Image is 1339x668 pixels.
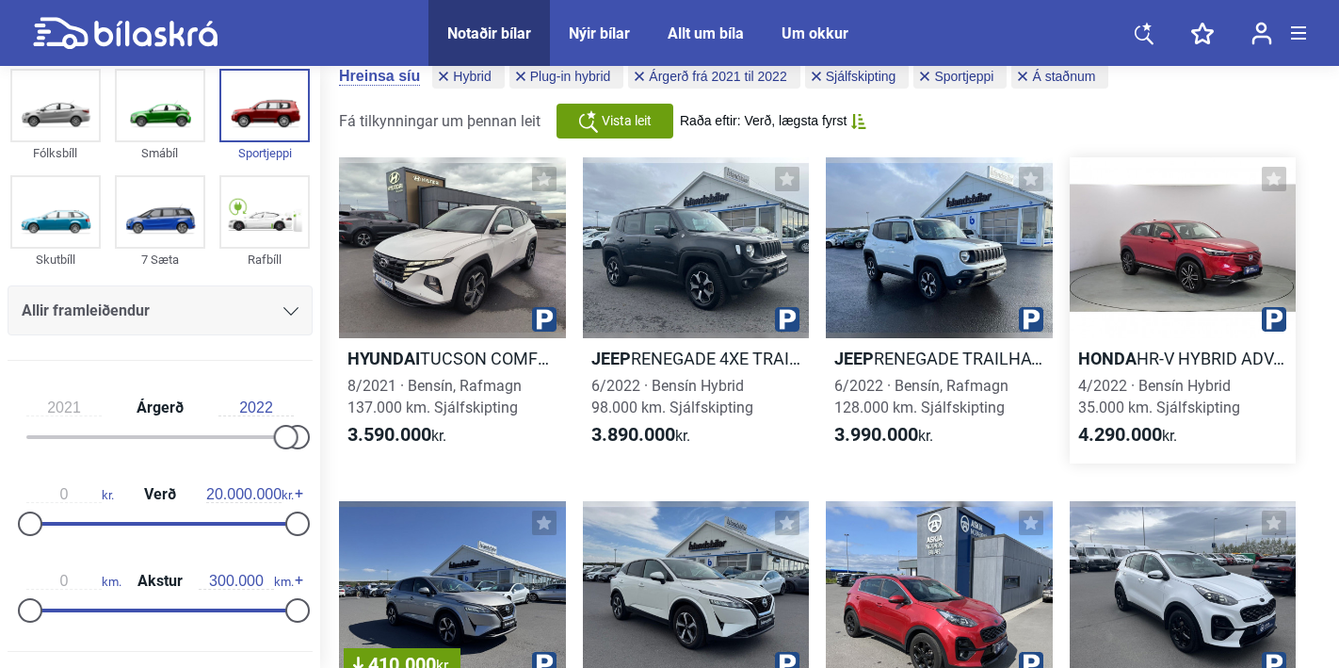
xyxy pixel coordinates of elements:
span: kr. [26,486,114,503]
a: Allt um bíla [668,24,744,42]
a: Um okkur [782,24,848,42]
a: Nýir bílar [569,24,630,42]
a: JeepRENEGADE 4XE TRAILHAWK6/2022 · Bensín Hybrid98.000 km. Sjálfskipting3.890.000kr. [583,157,810,464]
span: Raða eftir: Verð, lægsta fyrst [680,113,847,129]
div: Sportjeppi [219,142,310,164]
div: Fólksbíll [10,142,101,164]
span: Allir framleiðendur [22,298,150,324]
span: Sportjeppi [934,70,993,83]
span: Vista leit [602,111,652,131]
a: HyundaiTUCSON COMFORT PHEV8/2021 · Bensín, Rafmagn137.000 km. Sjálfskipting3.590.000kr. [339,157,566,464]
button: Plug-in hybrid [509,64,624,89]
b: 3.890.000 [591,423,675,446]
span: kr. [591,424,690,447]
span: Fá tilkynningar um þennan leit [339,112,540,130]
a: JeepRENEGADE TRAILHAWK PHEV6/2022 · Bensín, Rafmagn128.000 km. Sjálfskipting3.990.000kr. [826,157,1053,464]
span: 8/2021 · Bensín, Rafmagn 137.000 km. Sjálfskipting [347,377,522,416]
img: parking.png [532,307,557,332]
div: Skutbíll [10,249,101,270]
span: 6/2022 · Bensín, Rafmagn 128.000 km. Sjálfskipting [834,377,1008,416]
span: km. [26,573,121,590]
button: Raða eftir: Verð, lægsta fyrst [680,113,866,129]
span: 6/2022 · Bensín Hybrid 98.000 km. Sjálfskipting [591,377,753,416]
span: Sjálfskipting [826,70,896,83]
a: Notaðir bílar [447,24,531,42]
b: Jeep [834,349,874,368]
b: 4.290.000 [1078,423,1162,446]
h2: TUCSON COMFORT PHEV [339,348,566,369]
button: Sjálfskipting [805,64,910,89]
span: km. [199,573,294,590]
span: Árgerð [132,400,188,415]
div: 7 Sæta [115,249,205,270]
span: Verð [139,487,181,502]
button: Sportjeppi [913,64,1007,89]
b: Honda [1078,349,1137,368]
b: Jeep [591,349,631,368]
span: kr. [347,424,446,447]
span: kr. [1078,424,1177,447]
img: parking.png [775,307,799,332]
span: Plug-in hybrid [530,70,611,83]
img: parking.png [1262,307,1286,332]
span: 4/2022 · Bensín Hybrid 35.000 km. Sjálfskipting [1078,377,1240,416]
div: Smábíl [115,142,205,164]
img: user-login.svg [1251,22,1272,45]
button: Á staðnum [1011,64,1108,89]
span: Á staðnum [1032,70,1095,83]
b: Hyundai [347,349,420,368]
span: kr. [206,486,294,503]
b: 3.590.000 [347,423,431,446]
b: 3.990.000 [834,423,918,446]
img: parking.png [1019,307,1043,332]
button: Hreinsa síu [339,67,420,86]
span: kr. [834,424,933,447]
a: HondaHR-V HYBRID ADVANCE4/2022 · Bensín Hybrid35.000 km. Sjálfskipting4.290.000kr. [1070,157,1297,464]
h2: RENEGADE 4XE TRAILHAWK [583,348,810,369]
button: Árgerð frá 2021 til 2022 [628,64,799,89]
span: Akstur [133,574,187,589]
span: Árgerð frá 2021 til 2022 [649,70,786,83]
span: Hybrid [453,70,491,83]
h2: RENEGADE TRAILHAWK PHEV [826,348,1053,369]
button: Hybrid [432,64,504,89]
h2: HR-V HYBRID ADVANCE [1070,348,1297,369]
div: Rafbíll [219,249,310,270]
